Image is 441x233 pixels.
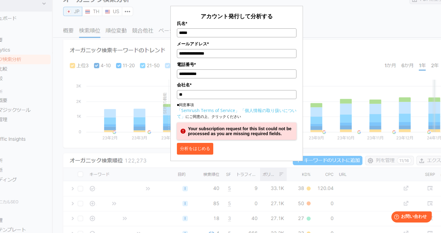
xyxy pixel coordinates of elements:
[201,12,273,20] span: アカウント発行して分析する
[177,61,296,68] label: 電話番号*
[177,107,239,113] a: 「Semrush Terms of Service」
[177,107,296,119] a: 「個人情報の取り扱いについて」
[386,209,434,226] iframe: Help widget launcher
[177,40,296,47] label: メールアドレス*
[177,123,296,140] div: Your subscription request for this list could not be processed as you are missing required fields.
[177,102,296,119] p: ■同意事項 にご同意の上、クリックください
[177,143,213,155] button: 分析をはじめる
